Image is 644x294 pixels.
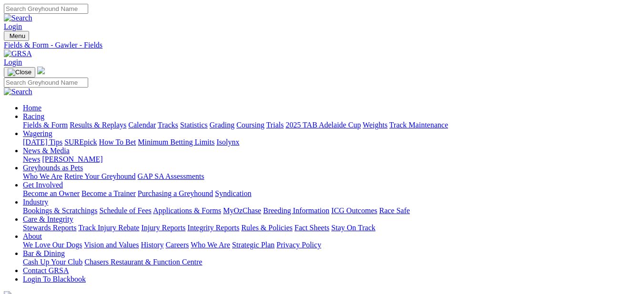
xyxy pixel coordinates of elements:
[153,206,221,215] a: Applications & Forms
[23,138,62,146] a: [DATE] Tips
[23,121,640,129] div: Racing
[4,78,88,88] input: Search
[23,198,48,206] a: Industry
[232,241,275,249] a: Strategic Plan
[23,215,73,223] a: Care & Integrity
[4,49,32,58] img: GRSA
[64,138,97,146] a: SUREpick
[23,224,76,232] a: Stewards Reports
[37,67,45,74] img: logo-grsa-white.png
[23,275,86,283] a: Login To Blackbook
[4,88,32,96] img: Search
[23,164,83,172] a: Greyhounds as Pets
[276,241,321,249] a: Privacy Policy
[4,4,88,14] input: Search
[379,206,409,215] a: Race Safe
[23,224,640,232] div: Care & Integrity
[158,121,178,129] a: Tracks
[138,172,204,180] a: GAP SA Assessments
[128,121,156,129] a: Calendar
[23,266,69,274] a: Contact GRSA
[23,258,640,266] div: Bar & Dining
[84,258,202,266] a: Chasers Restaurant & Function Centre
[138,138,215,146] a: Minimum Betting Limits
[215,189,251,197] a: Syndication
[331,224,375,232] a: Stay On Track
[138,189,213,197] a: Purchasing a Greyhound
[216,138,239,146] a: Isolynx
[191,241,230,249] a: Who We Are
[99,138,136,146] a: How To Bet
[295,224,329,232] a: Fact Sheets
[10,32,25,39] span: Menu
[23,206,97,215] a: Bookings & Scratchings
[99,206,151,215] a: Schedule of Fees
[23,232,42,240] a: About
[23,172,62,180] a: Who We Are
[331,206,377,215] a: ICG Outcomes
[210,121,235,129] a: Grading
[23,112,44,120] a: Racing
[165,241,189,249] a: Careers
[23,206,640,215] div: Industry
[4,67,35,78] button: Toggle navigation
[23,147,70,155] a: News & Media
[23,155,40,163] a: News
[241,224,293,232] a: Rules & Policies
[141,224,185,232] a: Injury Reports
[23,138,640,147] div: Wagering
[223,206,261,215] a: MyOzChase
[64,172,136,180] a: Retire Your Greyhound
[23,249,65,257] a: Bar & Dining
[363,121,388,129] a: Weights
[82,189,136,197] a: Become a Trainer
[4,41,640,49] a: Fields & Form - Gawler - Fields
[4,14,32,22] img: Search
[266,121,284,129] a: Trials
[23,189,80,197] a: Become an Owner
[84,241,139,249] a: Vision and Values
[23,172,640,181] div: Greyhounds as Pets
[286,121,361,129] a: 2025 TAB Adelaide Cup
[263,206,329,215] a: Breeding Information
[187,224,239,232] a: Integrity Reports
[4,58,22,66] a: Login
[23,121,68,129] a: Fields & Form
[70,121,126,129] a: Results & Replays
[8,69,31,76] img: Close
[23,129,52,137] a: Wagering
[236,121,265,129] a: Coursing
[23,181,63,189] a: Get Involved
[23,155,640,164] div: News & Media
[23,241,82,249] a: We Love Our Dogs
[23,241,640,249] div: About
[141,241,164,249] a: History
[23,189,640,198] div: Get Involved
[42,155,102,163] a: [PERSON_NAME]
[4,22,22,30] a: Login
[180,121,208,129] a: Statistics
[4,31,29,41] button: Toggle navigation
[78,224,139,232] a: Track Injury Rebate
[389,121,448,129] a: Track Maintenance
[23,258,82,266] a: Cash Up Your Club
[23,104,41,112] a: Home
